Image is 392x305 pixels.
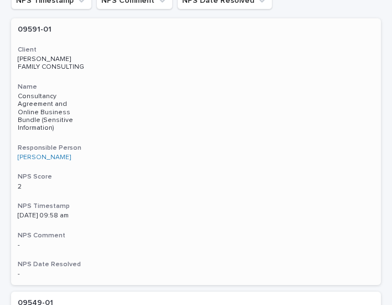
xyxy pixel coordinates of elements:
a: 09591-01Client[PERSON_NAME] FAMILY CONSULTINGNameConsultancy Agreement and Online Business Bundle... [11,18,381,285]
p: 2 [18,181,24,191]
h3: NPS Comment [18,231,374,240]
p: Consultancy Agreement and Online Business Bundle (Sensitive Information) [18,93,87,133]
p: - [18,270,87,278]
h3: NPS Timestamp [18,202,374,211]
p: - [18,241,156,249]
p: [PERSON_NAME] FAMILY CONSULTING [18,55,87,72]
h3: Name [18,83,374,91]
h3: NPS Date Resolved [18,260,374,269]
p: [DATE] 09:58 am [18,212,87,220]
h3: NPS Score [18,172,374,181]
a: [PERSON_NAME] [18,154,71,161]
h3: Client [18,45,374,54]
p: 09591-01 [18,25,87,34]
h3: Responsible Person [18,144,374,152]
